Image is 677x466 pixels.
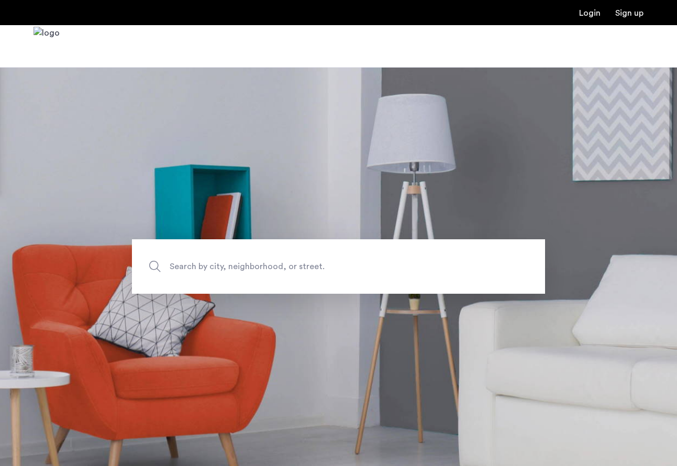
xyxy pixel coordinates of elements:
[170,260,459,274] span: Search by city, neighborhood, or street.
[579,9,601,17] a: Login
[34,27,60,66] img: logo
[615,9,643,17] a: Registration
[132,239,545,294] input: Apartment Search
[34,27,60,66] a: Cazamio Logo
